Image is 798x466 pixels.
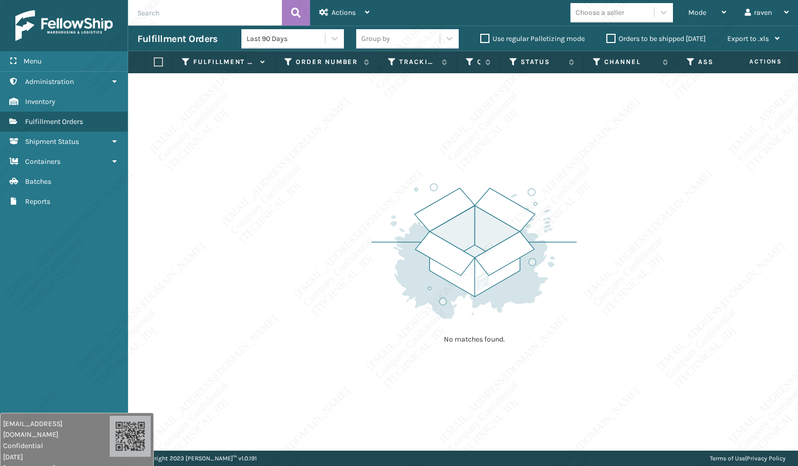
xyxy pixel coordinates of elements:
div: | [710,451,786,466]
img: logo [15,10,113,41]
span: Actions [717,53,788,70]
label: Quantity [477,57,480,67]
span: Administration [25,77,74,86]
span: Export to .xls [727,34,769,43]
label: Status [521,57,564,67]
span: Menu [24,57,42,66]
span: Batches [25,177,51,186]
a: Privacy Policy [747,455,786,462]
span: [DATE] [3,452,110,462]
h3: Fulfillment Orders [137,33,217,45]
label: Use regular Palletizing mode [480,34,585,43]
span: Fulfillment Orders [25,117,83,126]
label: Fulfillment Order Id [193,57,255,67]
div: Choose a seller [576,7,624,18]
p: Copyright 2023 [PERSON_NAME]™ v 1.0.191 [140,451,257,466]
span: Containers [25,157,60,166]
label: Orders to be shipped [DATE] [606,34,706,43]
label: Channel [604,57,658,67]
span: Reports [25,197,50,206]
a: Terms of Use [710,455,745,462]
label: Order Number [296,57,359,67]
span: Actions [332,8,356,17]
span: [EMAIL_ADDRESS][DOMAIN_NAME] [3,418,110,440]
span: Mode [688,8,706,17]
span: Confidential [3,440,110,451]
span: Shipment Status [25,137,79,146]
div: Group by [361,33,390,44]
label: Assigned Carrier Service [698,57,755,67]
span: Inventory [25,97,55,106]
div: Last 90 Days [247,33,326,44]
label: Tracking Number [399,57,437,67]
